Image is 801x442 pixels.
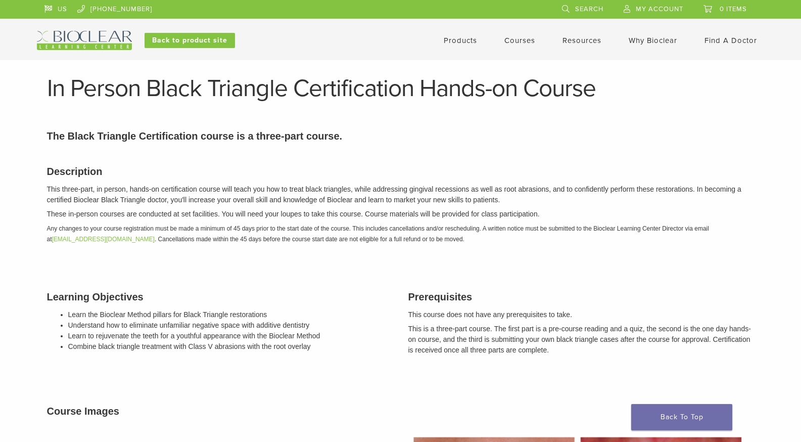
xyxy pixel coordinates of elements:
[47,209,755,219] p: These in-person courses are conducted at set facilities. You will need your loupes to take this c...
[47,289,393,304] h3: Learning Objectives
[408,324,755,356] p: This is a three-part course. The first part is a pre-course reading and a quiz, the second is the...
[631,404,732,430] a: Back To Top
[47,184,755,205] p: This three-part, in person, hands-on certification course will teach you how to treat black trian...
[68,310,393,320] li: Learn the Bioclear Method pillars for Black Triangle restorations
[47,128,755,144] p: The Black Triangle Certification course is a three-part course.
[68,320,393,331] li: Understand how to eliminate unfamiliar negative space with additive dentistry
[704,36,757,45] a: Find A Doctor
[37,31,132,50] img: Bioclear
[47,164,755,179] h3: Description
[47,404,755,419] h3: Course Images
[68,331,393,341] li: Learn to rejuvenate the teeth for a youthful appearance with the Bioclear Method
[47,225,709,243] em: Any changes to your course registration must be made a minimum of 45 days prior to the start date...
[408,310,755,320] p: This course does not have any prerequisites to take.
[562,36,601,45] a: Resources
[504,36,535,45] a: Courses
[629,36,677,45] a: Why Bioclear
[720,5,747,13] span: 0 items
[444,36,477,45] a: Products
[636,5,683,13] span: My Account
[145,33,235,48] a: Back to product site
[68,341,393,352] li: Combine black triangle treatment with Class V abrasions with the root overlay
[52,236,155,243] a: [EMAIL_ADDRESS][DOMAIN_NAME]
[47,76,755,101] h1: In Person Black Triangle Certification Hands-on Course
[408,289,755,304] h3: Prerequisites
[575,5,603,13] span: Search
